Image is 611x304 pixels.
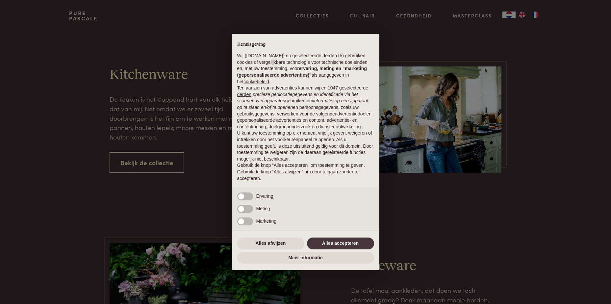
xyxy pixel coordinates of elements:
[237,91,252,98] button: derden
[256,193,273,199] span: Ervaring
[243,79,269,84] a: cookiebeleid
[237,66,367,78] strong: ervaring, meting en “marketing (gepersonaliseerde advertenties)”
[237,162,374,182] p: Gebruik de knop “Alles accepteren” om toestemming te geven. Gebruik de knop “Alles afwijzen” om d...
[237,130,374,162] p: U kunt uw toestemming op elk moment vrijelijk geven, weigeren of intrekken door het voorkeurenpan...
[237,238,304,249] button: Alles afwijzen
[237,53,374,85] p: Wij ([DOMAIN_NAME]) en geselecteerde derden (5) gebruiken cookies of vergelijkbare technologie vo...
[256,206,270,211] span: Meting
[237,92,358,104] em: precieze geolocatiegegevens en identificatie via het scannen van apparaten
[237,85,374,130] p: Ten aanzien van advertenties kunnen wij en 1047 geselecteerde gebruiken om en persoonsgegevens, z...
[307,238,374,249] button: Alles accepteren
[256,218,276,224] span: Marketing
[335,111,371,117] button: advertentiedoelen
[237,252,374,264] button: Meer informatie
[237,98,369,110] em: informatie op een apparaat op te slaan en/of te openen
[237,42,374,48] h2: Kennisgeving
